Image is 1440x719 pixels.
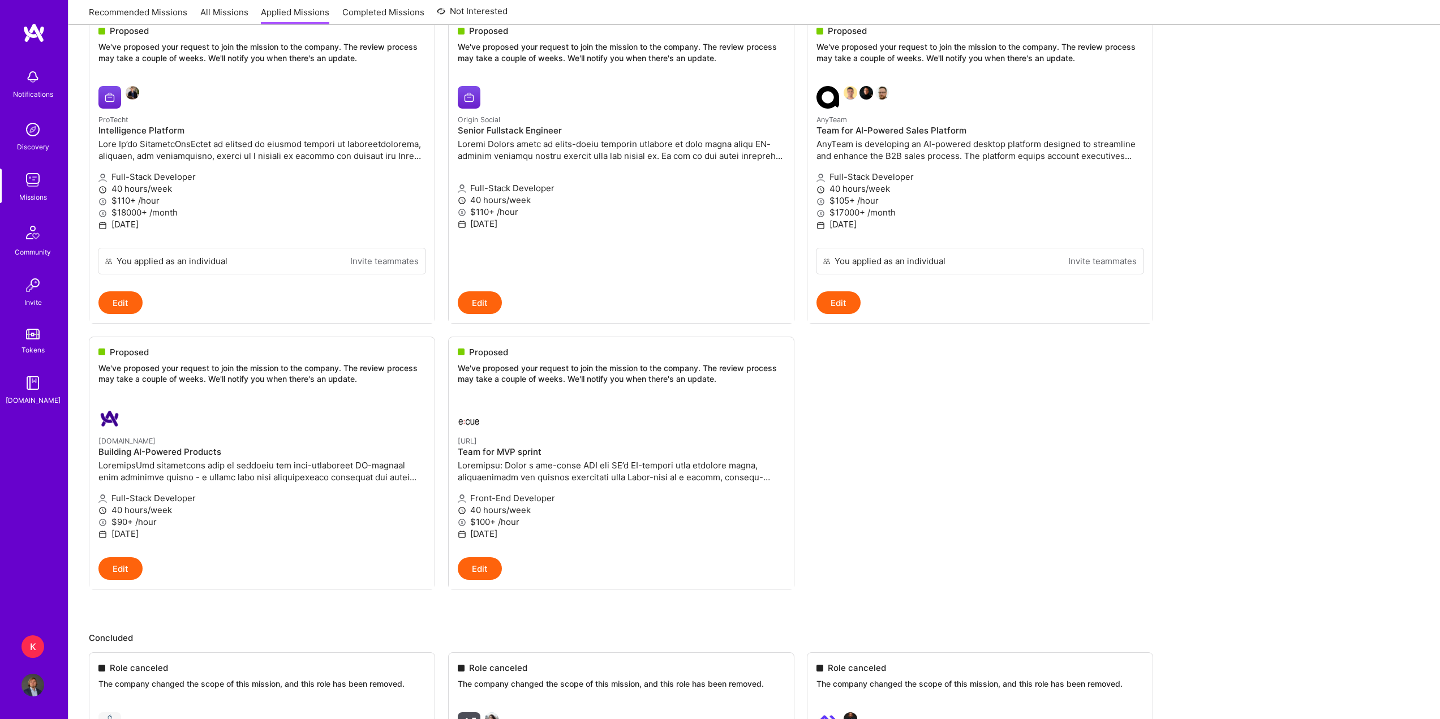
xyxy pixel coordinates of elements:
[469,662,527,674] span: Role canceled
[816,195,1144,206] p: $105+ /hour
[17,141,49,153] div: Discovery
[458,407,480,430] img: Ecue.ai company logo
[98,174,107,182] i: icon Applicant
[816,171,1144,183] p: Full-Stack Developer
[89,632,1420,644] p: Concluded
[89,77,435,248] a: ProTecht company logoElon SalfatiProTechtIntelligence PlatformLore Ip’do SitametcOnsEctet ad elit...
[24,296,42,308] div: Invite
[98,115,128,124] small: ProTecht
[98,492,425,504] p: Full-Stack Developer
[816,291,861,314] button: Edit
[98,206,425,218] p: $18000+ /month
[126,86,139,100] img: Elon Salfati
[117,255,227,267] div: You applied as an individual
[458,557,502,580] button: Edit
[458,194,785,206] p: 40 hours/week
[449,398,794,557] a: Ecue.ai company logo[URL]Team for MVP sprintLoremipsu: Dolor s ame-conse ADI eli SE’d EI-tempori ...
[22,118,44,141] img: discovery
[458,437,477,445] small: [URL]
[816,115,847,124] small: AnyTeam
[816,209,825,218] i: icon MoneyGray
[22,635,44,658] div: K
[110,25,149,37] span: Proposed
[98,138,425,162] p: Lore Ip’do SitametcOnsEctet ad elitsed do eiusmod tempori ut laboreetdolorema, aliquaen, adm veni...
[110,346,149,358] span: Proposed
[23,23,45,43] img: logo
[98,459,425,483] p: LoremipsUmd sitametcons adip el seddoeiu tem inci-utlaboreet DO-magnaal enim adminimve quisno - e...
[458,41,785,63] p: We've proposed your request to join the mission to the company. The review process may take a cou...
[6,394,61,406] div: [DOMAIN_NAME]
[98,291,143,314] button: Edit
[98,447,425,457] h4: Building AI-Powered Products
[458,138,785,162] p: Loremi Dolors ametc ad elits-doeiu temporin utlabore et dolo magna aliqu EN-adminim veniamqu nost...
[458,516,785,528] p: $100+ /hour
[458,494,466,503] i: icon Applicant
[458,528,785,540] p: [DATE]
[807,77,1153,248] a: AnyTeam company logoSouvik BasuJames TouheyGrzegorz WróblewskiAnyTeamTeam for AI-Powered Sales Pl...
[98,506,107,515] i: icon Clock
[458,291,502,314] button: Edit
[200,6,248,25] a: All Missions
[350,255,419,267] a: Invite teammates
[458,184,466,193] i: icon Applicant
[89,398,435,557] a: A.Team company logo[DOMAIN_NAME]Building AI-Powered ProductsLoremipsUmd sitametcons adip el seddo...
[98,41,425,63] p: We've proposed your request to join the mission to the company. The review process may take a cou...
[98,516,425,528] p: $90+ /hour
[98,197,107,206] i: icon MoneyGray
[458,196,466,205] i: icon Clock
[98,195,425,206] p: $110+ /hour
[469,25,508,37] span: Proposed
[98,183,425,195] p: 40 hours/week
[98,218,425,230] p: [DATE]
[1068,255,1137,267] a: Invite teammates
[816,183,1144,195] p: 40 hours/week
[835,255,945,267] div: You applied as an individual
[458,504,785,516] p: 40 hours/week
[22,169,44,191] img: teamwork
[859,86,873,100] img: James Touhey
[458,206,785,218] p: $110+ /hour
[816,41,1144,63] p: We've proposed your request to join the mission to the company. The review process may take a cou...
[98,126,425,136] h4: Intelligence Platform
[98,407,121,430] img: A.Team company logo
[844,86,857,100] img: Souvik Basu
[98,557,143,580] button: Edit
[98,518,107,527] i: icon MoneyGray
[98,530,107,539] i: icon Calendar
[816,86,839,109] img: AnyTeam company logo
[98,209,107,218] i: icon MoneyGray
[98,221,107,230] i: icon Calendar
[98,363,425,385] p: We've proposed your request to join the mission to the company. The review process may take a cou...
[458,506,466,515] i: icon Clock
[469,346,508,358] span: Proposed
[98,504,425,516] p: 40 hours/week
[458,126,785,136] h4: Senior Fullstack Engineer
[458,115,500,124] small: Origin Social
[22,344,45,356] div: Tokens
[458,208,466,217] i: icon MoneyGray
[875,86,889,100] img: Grzegorz Wróblewski
[98,171,425,183] p: Full-Stack Developer
[98,437,156,445] small: [DOMAIN_NAME]
[98,528,425,540] p: [DATE]
[816,206,1144,218] p: $17000+ /month
[22,674,44,696] img: User Avatar
[828,25,867,37] span: Proposed
[458,218,785,230] p: [DATE]
[26,329,40,339] img: tokens
[98,494,107,503] i: icon Applicant
[22,274,44,296] img: Invite
[458,86,480,109] img: Origin Social company logo
[816,197,825,206] i: icon MoneyGray
[98,678,425,690] p: The company changed the scope of this mission, and this role has been removed.
[19,635,47,658] a: K
[19,191,47,203] div: Missions
[89,6,187,25] a: Recommended Missions
[22,372,44,394] img: guide book
[437,5,508,25] a: Not Interested
[342,6,424,25] a: Completed Missions
[458,492,785,504] p: Front-End Developer
[816,174,825,182] i: icon Applicant
[19,674,47,696] a: User Avatar
[458,447,785,457] h4: Team for MVP sprint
